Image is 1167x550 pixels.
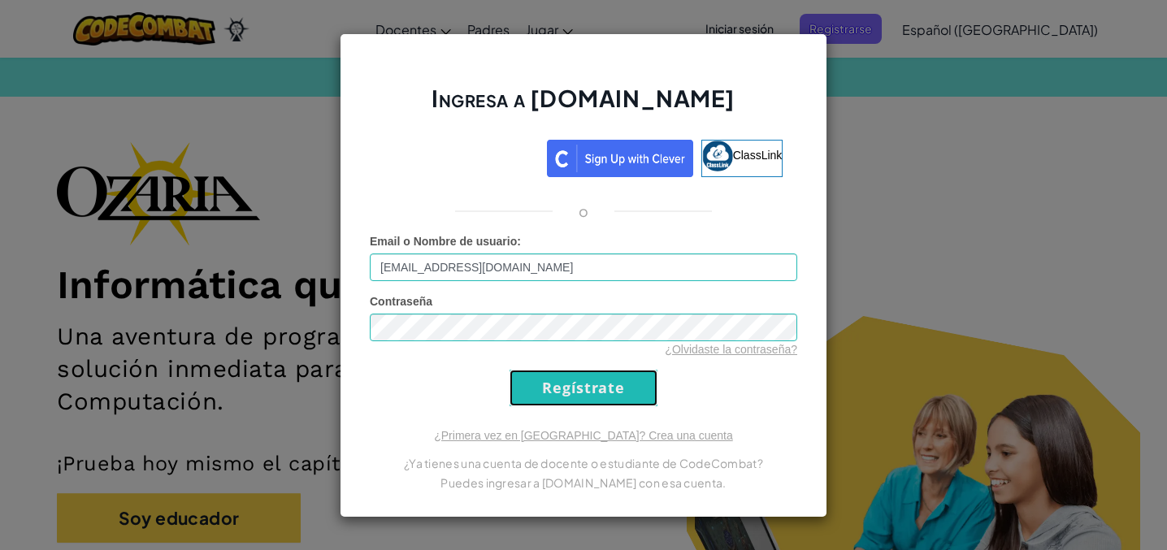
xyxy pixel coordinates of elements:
[370,235,517,248] span: Email o Nombre de usuario
[702,141,733,171] img: classlink-logo-small.png
[510,370,657,406] input: Regístrate
[579,201,588,221] p: o
[370,83,797,130] h2: Ingresa a [DOMAIN_NAME]
[665,343,797,356] a: ¿Olvidaste la contraseña?
[370,473,797,492] p: Puedes ingresar a [DOMAIN_NAME] con esa cuenta.
[434,429,733,442] a: ¿Primera vez en [GEOGRAPHIC_DATA]? Crea una cuenta
[370,233,521,249] label: :
[376,138,547,174] iframe: Botón de Acceder con Google
[733,148,783,161] span: ClassLink
[370,295,432,308] span: Contraseña
[370,453,797,473] p: ¿Ya tienes una cuenta de docente o estudiante de CodeCombat?
[547,140,693,177] img: clever_sso_button@2x.png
